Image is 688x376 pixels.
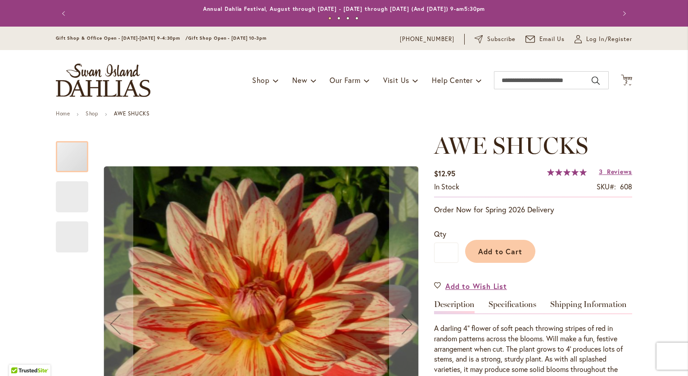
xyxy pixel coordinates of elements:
[547,169,587,176] div: 100%
[489,300,536,313] a: Specifications
[292,75,307,85] span: New
[188,35,267,41] span: Gift Shop Open - [DATE] 10-3pm
[86,110,98,117] a: Shop
[475,35,516,44] a: Subscribe
[445,281,507,291] span: Add to Wish List
[434,229,446,238] span: Qty
[465,240,535,263] button: Add to Cart
[56,212,88,252] div: AWE SHUCKS
[432,75,473,85] span: Help Center
[525,35,565,44] a: Email Us
[114,110,149,117] strong: AWE SHUCKS
[434,281,507,291] a: Add to Wish List
[56,172,97,212] div: AWE SHUCKS
[487,35,516,44] span: Subscribe
[434,182,459,191] span: In stock
[614,5,632,23] button: Next
[607,167,632,176] span: Reviews
[586,35,632,44] span: Log In/Register
[597,182,616,191] strong: SKU
[539,35,565,44] span: Email Us
[434,204,632,215] p: Order Now for Spring 2026 Delivery
[434,169,455,178] span: $12.95
[355,17,358,20] button: 4 of 4
[599,167,632,176] a: 3 Reviews
[434,182,459,192] div: Availability
[56,35,188,41] span: Gift Shop & Office Open - [DATE]-[DATE] 9-4:30pm /
[621,74,632,87] button: 2
[625,79,628,85] span: 2
[620,182,632,192] div: 608
[599,167,603,176] span: 3
[328,17,331,20] button: 1 of 4
[575,35,632,44] a: Log In/Register
[478,247,523,256] span: Add to Cart
[337,17,340,20] button: 2 of 4
[400,35,454,44] a: [PHONE_NUMBER]
[434,131,588,160] span: AWE SHUCKS
[56,64,150,97] a: store logo
[434,300,475,313] a: Description
[252,75,270,85] span: Shop
[550,300,627,313] a: Shipping Information
[203,5,485,12] a: Annual Dahlia Festival, August through [DATE] - [DATE] through [DATE] (And [DATE]) 9-am5:30pm
[56,132,97,172] div: AWE SHUCKS
[56,5,74,23] button: Previous
[330,75,360,85] span: Our Farm
[56,110,70,117] a: Home
[383,75,409,85] span: Visit Us
[346,17,349,20] button: 3 of 4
